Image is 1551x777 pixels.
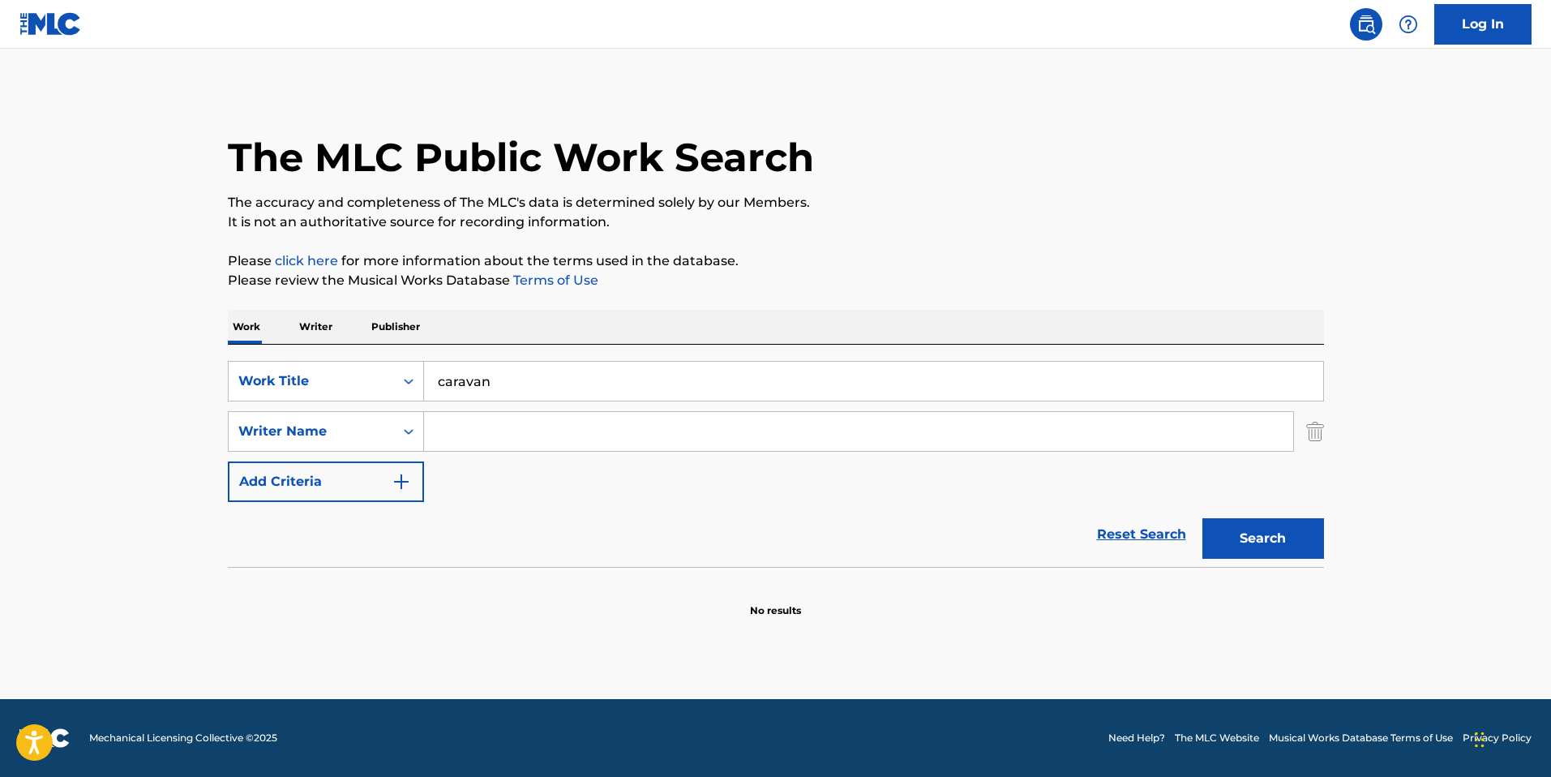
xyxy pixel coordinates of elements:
a: Public Search [1350,8,1382,41]
img: search [1356,15,1376,34]
h1: The MLC Public Work Search [228,133,814,182]
a: Musical Works Database Terms of Use [1269,731,1453,745]
a: Terms of Use [510,273,598,288]
a: Need Help? [1108,731,1165,745]
div: Help [1392,8,1425,41]
a: The MLC Website [1175,731,1259,745]
p: No results [750,584,801,618]
p: Writer [294,310,337,344]
div: Writer Name [238,422,384,441]
span: Mechanical Licensing Collective © 2025 [89,731,277,745]
button: Search [1202,518,1324,559]
a: Privacy Policy [1463,731,1532,745]
p: Please for more information about the terms used in the database. [228,251,1324,271]
p: The accuracy and completeness of The MLC's data is determined solely by our Members. [228,193,1324,212]
form: Search Form [228,361,1324,567]
p: Please review the Musical Works Database [228,271,1324,290]
button: Add Criteria [228,461,424,502]
img: help [1399,15,1418,34]
iframe: Chat Widget [1470,699,1551,777]
p: Publisher [366,310,425,344]
img: logo [19,728,70,748]
div: Drag [1475,715,1485,764]
a: click here [275,253,338,268]
a: Reset Search [1089,517,1194,552]
img: Delete Criterion [1306,411,1324,452]
p: It is not an authoritative source for recording information. [228,212,1324,232]
img: 9d2ae6d4665cec9f34b9.svg [392,472,411,492]
img: MLC Logo [19,12,82,36]
a: Log In [1434,4,1532,45]
div: Work Title [238,371,384,391]
p: Work [228,310,265,344]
